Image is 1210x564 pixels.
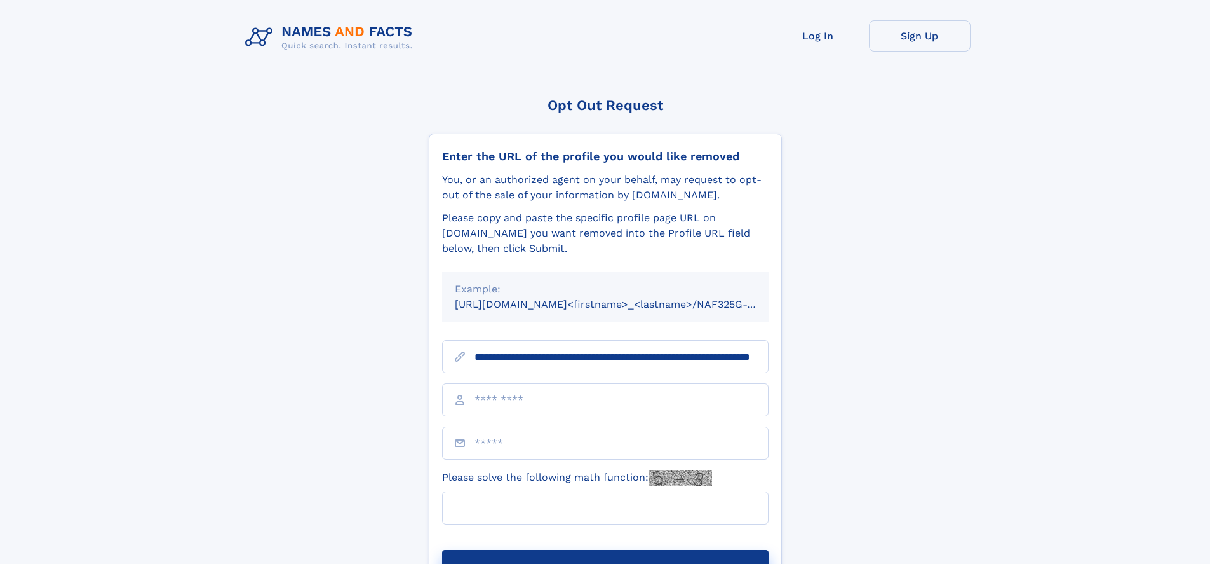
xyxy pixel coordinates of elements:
img: Logo Names and Facts [240,20,423,55]
a: Log In [767,20,869,52]
a: Sign Up [869,20,971,52]
small: [URL][DOMAIN_NAME]<firstname>_<lastname>/NAF325G-xxxxxxxx [455,298,793,310]
div: Example: [455,282,756,297]
div: You, or an authorized agent on your behalf, may request to opt-out of the sale of your informatio... [442,172,769,203]
label: Please solve the following math function: [442,470,712,486]
div: Enter the URL of the profile you would like removed [442,149,769,163]
div: Opt Out Request [429,97,782,113]
div: Please copy and paste the specific profile page URL on [DOMAIN_NAME] you want removed into the Pr... [442,210,769,256]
